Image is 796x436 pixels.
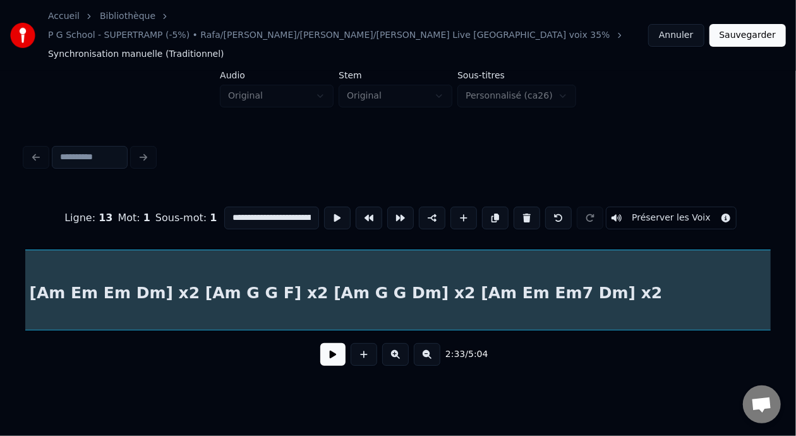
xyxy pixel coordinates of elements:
button: Sauvegarder [709,24,786,47]
div: / [445,348,476,361]
span: Synchronisation manuelle (Traditionnel) [48,48,224,61]
a: Bibliothèque [100,10,155,23]
button: Toggle [606,207,737,229]
span: 1 [143,212,150,224]
span: 13 [99,212,112,224]
span: 2:33 [445,348,465,361]
nav: breadcrumb [48,10,648,61]
label: Stem [339,71,452,80]
label: Audio [220,71,334,80]
div: Sous-mot : [155,210,217,226]
button: Annuler [648,24,704,47]
div: Ligne : [64,210,112,226]
a: Accueil [48,10,80,23]
span: 1 [210,212,217,224]
a: P G School - SUPERTRAMP (-5%) • Rafa/[PERSON_NAME]/[PERSON_NAME]/[PERSON_NAME] Live [GEOGRAPHIC_D... [48,29,610,42]
div: Mot : [118,210,150,226]
img: youka [10,23,35,48]
span: 5:04 [468,348,488,361]
label: Sous-titres [457,71,576,80]
div: Ouvrir le chat [743,385,781,423]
